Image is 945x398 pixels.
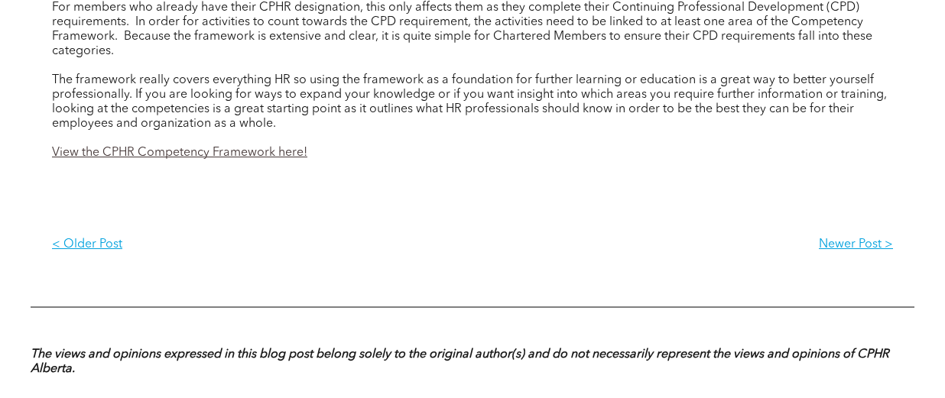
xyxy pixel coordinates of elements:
p: < Older Post [52,238,472,252]
a: Newer Post > [472,225,893,264]
div: For members who already have their CPHR designation, this only affects them as they complete thei... [52,1,893,59]
a: View the CPHR Competency Framework here! [52,147,307,159]
p: Newer Post > [472,238,893,252]
div: The framework really covers everything HR so using the framework as a foundation for further lear... [52,73,893,131]
a: < Older Post [52,225,472,264]
strong: The views and opinions expressed in this blog post belong solely to the original author(s) and do... [31,348,889,375]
